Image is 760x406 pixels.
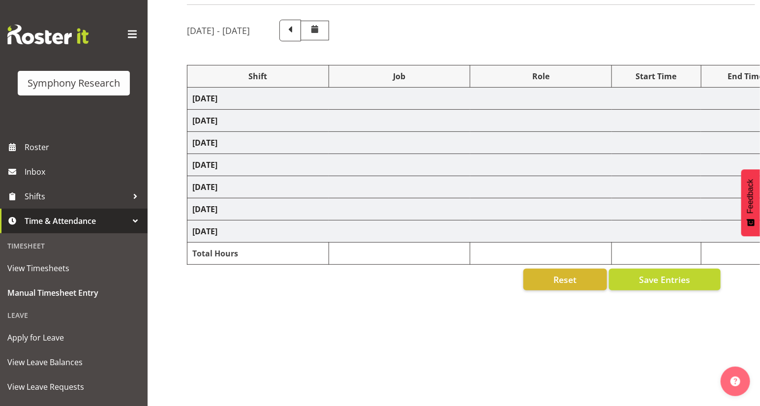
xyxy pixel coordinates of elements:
[553,273,577,286] span: Reset
[2,281,145,305] a: Manual Timesheet Entry
[25,214,128,228] span: Time & Attendance
[475,70,607,82] div: Role
[334,70,465,82] div: Job
[25,164,143,179] span: Inbox
[7,261,140,276] span: View Timesheets
[7,330,140,345] span: Apply for Leave
[730,376,740,386] img: help-xxl-2.png
[2,325,145,350] a: Apply for Leave
[609,269,721,290] button: Save Entries
[187,25,250,36] h5: [DATE] - [DATE]
[7,25,89,44] img: Rosterit website logo
[7,379,140,394] span: View Leave Requests
[2,375,145,399] a: View Leave Requests
[25,189,128,204] span: Shifts
[192,70,324,82] div: Shift
[2,236,145,256] div: Timesheet
[2,350,145,375] a: View Leave Balances
[28,76,120,91] div: Symphony Research
[7,285,140,300] span: Manual Timesheet Entry
[187,243,329,265] td: Total Hours
[617,70,696,82] div: Start Time
[746,179,755,214] span: Feedback
[741,169,760,236] button: Feedback - Show survey
[639,273,690,286] span: Save Entries
[523,269,607,290] button: Reset
[2,256,145,281] a: View Timesheets
[25,140,143,155] span: Roster
[2,305,145,325] div: Leave
[7,355,140,370] span: View Leave Balances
